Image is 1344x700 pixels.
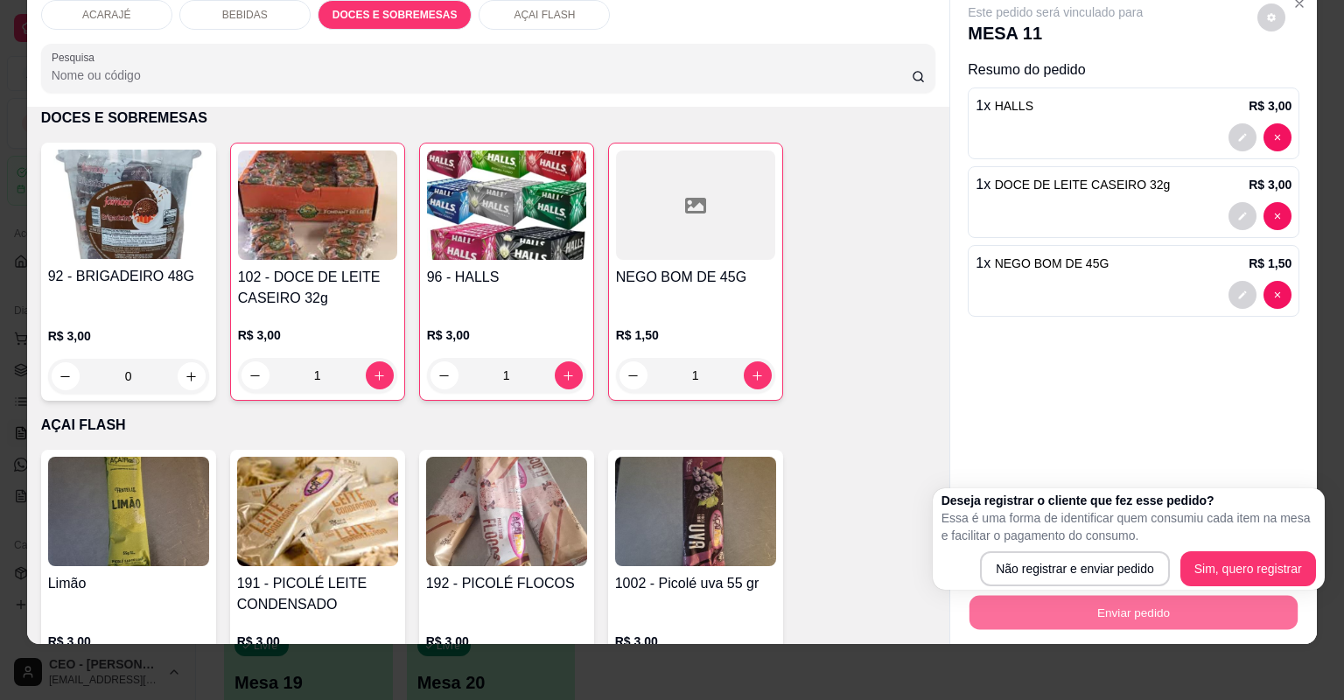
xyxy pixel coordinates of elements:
p: Resumo do pedido [968,59,1299,80]
button: increase-product-quantity [555,361,583,389]
label: Pesquisa [52,50,101,65]
button: increase-product-quantity [744,361,772,389]
p: R$ 3,00 [238,326,397,344]
h4: 192 - PICOLÉ FLOCOS [426,573,587,594]
button: decrease-product-quantity [1228,281,1256,309]
button: increase-product-quantity [178,362,206,390]
p: DOCES E SOBREMESAS [41,108,936,129]
h4: 191 - PICOLÉ LEITE CONDENSADO [237,573,398,615]
h4: 92 - BRIGADEIRO 48G [48,266,209,287]
button: decrease-product-quantity [1263,202,1291,230]
p: R$ 3,00 [1249,176,1291,193]
img: product-image [48,457,209,566]
p: MESA 11 [968,21,1143,45]
p: R$ 3,00 [48,633,209,650]
button: Sim, quero registrar [1180,551,1316,586]
p: 1 x [976,253,1109,274]
h4: NEGO BOM DE 45G [616,267,775,288]
input: Pesquisa [52,66,912,84]
h4: 1002 - Picolé uva 55 gr [615,573,776,594]
img: product-image [238,150,397,260]
button: decrease-product-quantity [1257,3,1285,31]
button: decrease-product-quantity [241,361,269,389]
p: R$ 1,50 [616,326,775,344]
p: BEBIDAS [222,8,268,22]
p: R$ 3,00 [615,633,776,650]
span: HALLS [995,99,1033,113]
p: ACARAJÉ [82,8,130,22]
p: AÇAI FLASH [41,415,936,436]
span: NEGO BOM DE 45G [995,256,1109,270]
h4: 102 - DOCE DE LEITE CASEIRO 32g [238,267,397,309]
p: 1 x [976,174,1170,195]
p: R$ 3,00 [48,327,209,345]
button: decrease-product-quantity [52,362,80,390]
p: R$ 1,50 [1249,255,1291,272]
p: AÇAI FLASH [514,8,575,22]
h4: Limão [48,573,209,594]
button: decrease-product-quantity [1263,281,1291,309]
button: increase-product-quantity [366,361,394,389]
p: R$ 3,00 [237,633,398,650]
button: decrease-product-quantity [430,361,458,389]
button: Enviar pedido [969,596,1298,630]
button: Não registrar e enviar pedido [980,551,1170,586]
button: decrease-product-quantity [1263,123,1291,151]
p: 1 x [976,95,1033,116]
img: product-image [426,457,587,566]
p: R$ 3,00 [427,326,586,344]
p: R$ 3,00 [426,633,587,650]
img: product-image [48,150,209,259]
button: decrease-product-quantity [1228,123,1256,151]
p: Este pedido será vinculado para [968,3,1143,21]
h4: 96 - HALLS [427,267,586,288]
img: product-image [427,150,586,260]
p: Essa é uma forma de identificar quem consumiu cada item na mesa e facilitar o pagamento do consumo. [941,509,1316,544]
img: product-image [237,457,398,566]
p: R$ 3,00 [1249,97,1291,115]
button: decrease-product-quantity [1228,202,1256,230]
span: DOCE DE LEITE CASEIRO 32g [995,178,1171,192]
h2: Deseja registrar o cliente que fez esse pedido? [941,492,1316,509]
button: decrease-product-quantity [619,361,647,389]
p: DOCES E SOBREMESAS [332,8,458,22]
img: product-image [615,457,776,566]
